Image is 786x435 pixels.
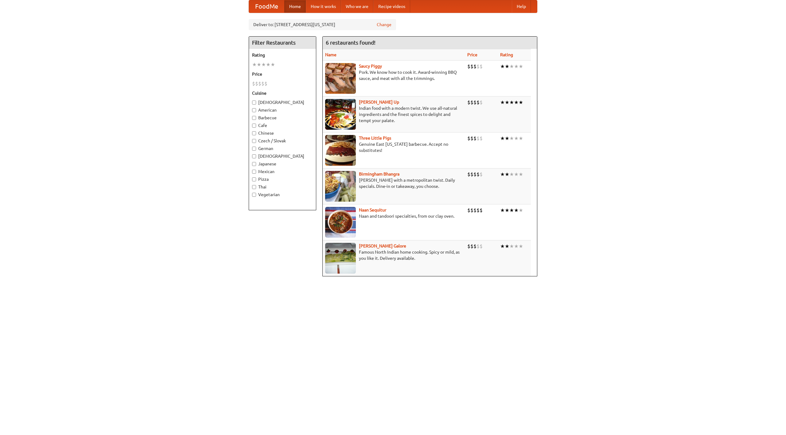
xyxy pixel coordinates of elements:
[325,52,337,57] a: Name
[477,207,480,214] li: $
[325,177,462,189] p: [PERSON_NAME] with a metropolitan twist. Daily specials. Dine-in or takeaway, you choose.
[261,80,264,87] li: $
[359,172,399,176] a: Birmingham Bhangra
[514,99,519,106] li: ★
[505,243,509,250] li: ★
[249,19,396,30] div: Deliver to: [STREET_ADDRESS][US_STATE]
[252,124,256,128] input: Cafe
[341,0,373,13] a: Who we are
[252,61,257,68] li: ★
[252,145,313,152] label: German
[325,213,462,219] p: Naan and tandoori specialties, from our clay oven.
[509,171,514,178] li: ★
[377,22,391,28] a: Change
[252,147,256,151] input: German
[470,135,473,142] li: $
[284,0,306,13] a: Home
[467,52,477,57] a: Price
[252,177,256,181] input: Pizza
[509,243,514,250] li: ★
[252,131,256,135] input: Chinese
[470,63,473,70] li: $
[473,171,477,178] li: $
[477,135,480,142] li: $
[252,130,313,136] label: Chinese
[473,207,477,214] li: $
[359,208,386,212] b: Naan Sequitur
[519,135,523,142] li: ★
[252,176,313,182] label: Pizza
[325,243,356,274] img: currygalore.jpg
[266,61,270,68] li: ★
[505,63,509,70] li: ★
[480,243,483,250] li: $
[500,243,505,250] li: ★
[509,63,514,70] li: ★
[467,243,470,250] li: $
[325,135,356,166] img: littlepigs.jpg
[325,105,462,124] p: Indian food with a modern twist. We use all-natural ingredients and the finest spices to delight ...
[509,99,514,106] li: ★
[325,99,356,130] img: curryup.jpg
[473,243,477,250] li: $
[480,63,483,70] li: $
[252,170,256,174] input: Mexican
[252,161,313,167] label: Japanese
[505,171,509,178] li: ★
[505,99,509,106] li: ★
[473,63,477,70] li: $
[467,171,470,178] li: $
[359,64,382,69] b: Saucy Piggy
[514,207,519,214] li: ★
[252,162,256,166] input: Japanese
[252,108,256,112] input: American
[325,69,462,81] p: Pork. We know how to cook it. Award-winning BBQ sauce, and meat with all the trimmings.
[500,63,505,70] li: ★
[325,141,462,153] p: Genuine East [US_STATE] barbecue. Accept no substitutes!
[252,168,313,175] label: Mexican
[467,63,470,70] li: $
[264,80,267,87] li: $
[470,171,473,178] li: $
[249,37,316,49] h4: Filter Restaurants
[500,99,505,106] li: ★
[505,207,509,214] li: ★
[519,99,523,106] li: ★
[467,135,470,142] li: $
[480,99,483,106] li: $
[500,171,505,178] li: ★
[252,153,313,159] label: [DEMOGRAPHIC_DATA]
[252,139,256,143] input: Czech / Slovak
[470,207,473,214] li: $
[514,135,519,142] li: ★
[325,207,356,238] img: naansequitur.jpg
[519,63,523,70] li: ★
[473,99,477,106] li: $
[359,243,406,248] a: [PERSON_NAME] Galore
[252,192,313,198] label: Vegetarian
[500,135,505,142] li: ★
[477,99,480,106] li: $
[359,136,391,140] b: Three Little Pigs
[514,171,519,178] li: ★
[252,185,256,189] input: Thai
[514,63,519,70] li: ★
[519,243,523,250] li: ★
[514,243,519,250] li: ★
[249,0,284,13] a: FoodMe
[512,0,531,13] a: Help
[480,171,483,178] li: $
[505,135,509,142] li: ★
[252,80,255,87] li: $
[252,90,313,96] h5: Cuisine
[359,100,399,105] a: [PERSON_NAME] Up
[252,107,313,113] label: American
[473,135,477,142] li: $
[480,135,483,142] li: $
[252,193,256,197] input: Vegetarian
[373,0,410,13] a: Recipe videos
[270,61,275,68] li: ★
